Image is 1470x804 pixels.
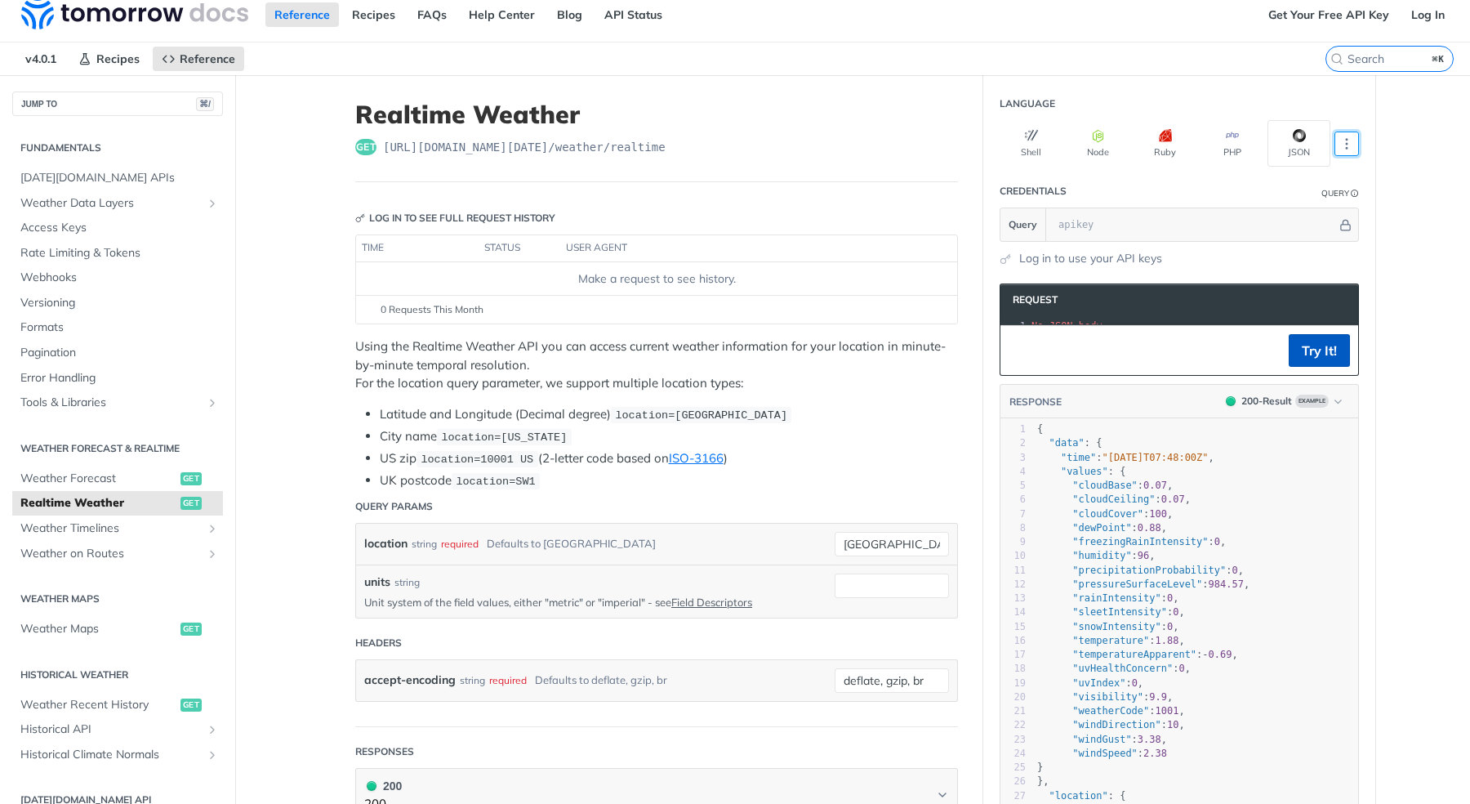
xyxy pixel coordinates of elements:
span: "cloudCover" [1072,508,1143,520]
li: City name [380,427,958,446]
span: "windSpeed" [1072,748,1137,759]
span: get [355,139,376,155]
a: Error Handling [12,366,223,391]
span: : , [1037,480,1173,491]
span: "cloudBase" [1072,480,1137,491]
span: : , [1037,621,1179,632]
span: : , [1037,691,1173,703]
th: user agent [560,235,924,261]
div: 10 [1000,549,1026,563]
button: Show subpages for Tools & Libraries [206,396,219,409]
span: Weather Data Layers [20,195,202,212]
span: Query [1009,217,1037,232]
span: "dewPoint" [1072,522,1131,534]
span: : { [1037,790,1125,802]
a: Recipes [343,2,404,27]
button: Query [1000,208,1046,241]
span: [DATE][DOMAIN_NAME] APIs [20,170,219,186]
a: Weather TimelinesShow subpages for Weather Timelines [12,516,223,541]
a: Recipes [69,47,149,71]
span: 0 [1132,677,1138,689]
span: "values" [1061,466,1108,477]
label: location [364,532,408,556]
span: { [1037,423,1043,435]
div: 6 [1000,493,1026,507]
a: Blog [548,2,591,27]
span: : , [1037,606,1185,618]
span: Weather Maps [20,621,176,637]
h2: Historical Weather [12,668,223,682]
div: Query Params [355,499,433,514]
span: get [180,699,202,712]
input: apikey [1050,208,1337,241]
div: 1 [1000,422,1026,436]
a: Weather on RoutesShow subpages for Weather on Routes [12,542,223,566]
span: : , [1037,705,1185,717]
th: time [356,235,479,261]
button: Show subpages for Weather Data Layers [206,197,219,210]
span: Rate Limiting & Tokens [20,245,219,261]
span: No [1031,320,1043,332]
span: Webhooks [20,270,219,286]
li: US zip (2-letter code based on ) [380,449,958,468]
span: "weatherCode" [1072,705,1149,717]
span: : , [1037,663,1191,674]
button: Show subpages for Historical Climate Normals [206,748,219,762]
a: API Status [595,2,671,27]
span: : , [1037,508,1173,520]
a: Pagination [12,341,223,365]
span: 0.88 [1138,522,1161,534]
span: JSON [1049,320,1073,332]
h2: Weather Forecast & realtime [12,441,223,456]
span: Reference [180,51,235,66]
span: "location" [1049,790,1107,802]
div: string [412,532,437,556]
div: 22 [1000,718,1026,732]
span: Weather Recent History [20,697,176,713]
span: : , [1037,592,1179,604]
span: 0 [1232,565,1237,576]
span: "temperature" [1072,635,1149,646]
span: Weather Forecast [20,471,176,487]
span: "visibility" [1072,691,1143,703]
h2: Fundamentals [12,141,223,155]
span: location=[GEOGRAPHIC_DATA] [615,409,787,422]
button: Try It! [1289,334,1350,367]
span: Historical Climate Normals [20,747,202,763]
p: Using the Realtime Weather API you can access current weather information for your location in mi... [355,337,958,393]
div: Defaults to [GEOGRAPHIC_DATA] [487,532,656,556]
span: get [180,472,202,485]
div: 13 [1000,592,1026,605]
span: 3.38 [1138,734,1161,745]
a: Access Keys [12,216,223,240]
span: 0.07 [1143,480,1167,491]
span: Tools & Libraries [20,395,202,411]
span: v4.0.1 [16,47,65,71]
a: Historical Climate NormalsShow subpages for Historical Climate Normals [12,743,223,767]
div: 27 [1000,789,1026,803]
div: 16 [1000,634,1026,648]
div: 19 [1000,677,1026,690]
a: Reference [153,47,244,71]
span: 0.69 [1209,649,1232,660]
span: 0.07 [1161,494,1185,505]
div: required [441,532,479,556]
span: Recipes [96,51,140,66]
button: PHP [1200,120,1263,167]
span: Pagination [20,345,219,361]
a: Reference [265,2,339,27]
span: get [180,497,202,510]
svg: Chevron [936,788,949,802]
span: Weather Timelines [20,520,202,537]
th: status [479,235,560,261]
a: Historical APIShow subpages for Historical API [12,717,223,742]
span: Realtime Weather [20,495,176,511]
span: 0 Requests This Month [381,302,483,317]
span: "freezingRainIntensity" [1072,536,1208,547]
h1: Realtime Weather [355,100,958,129]
a: Get Your Free API Key [1259,2,1398,27]
div: 200 [364,777,402,795]
div: Language [1000,96,1055,111]
div: Headers [355,636,402,650]
button: Show subpages for Weather on Routes [206,547,219,561]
